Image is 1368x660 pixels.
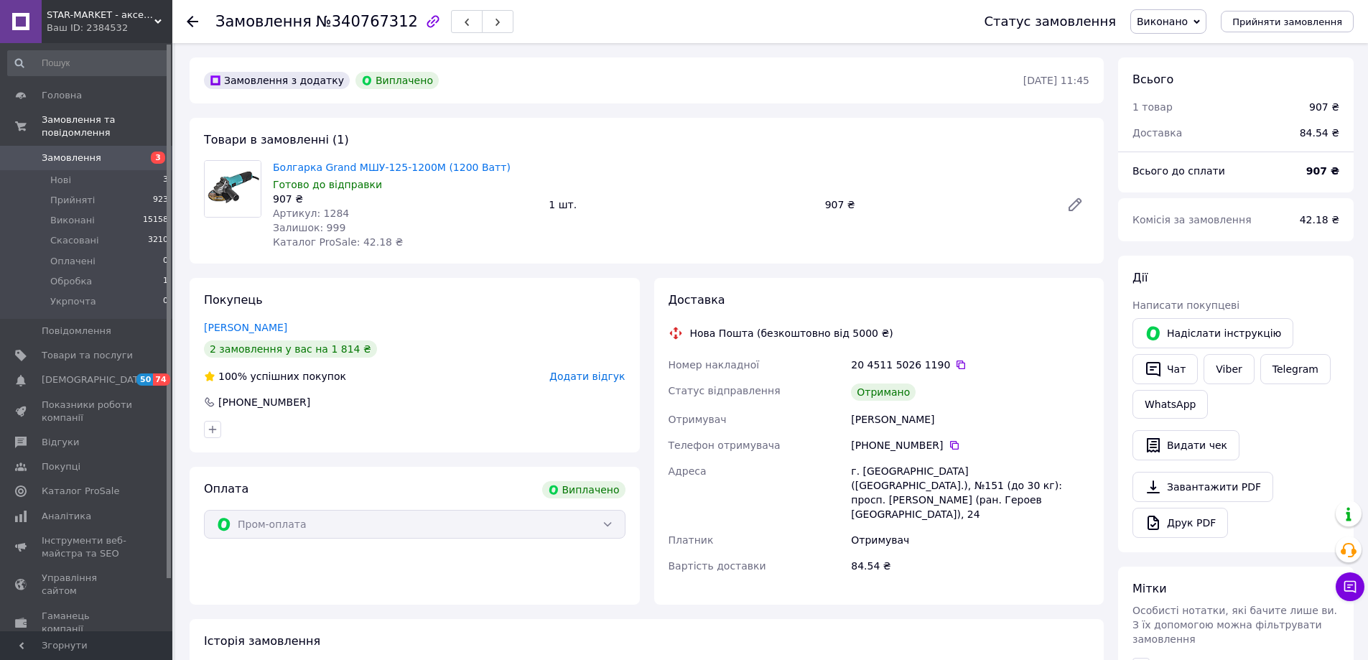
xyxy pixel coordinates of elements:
span: Каталог ProSale: 42.18 ₴ [273,236,403,248]
span: Оплата [204,482,248,496]
span: Платник [669,534,714,546]
span: Покупці [42,460,80,473]
span: 100% [218,371,247,382]
span: [DEMOGRAPHIC_DATA] [42,373,148,386]
span: Вартість доставки [669,560,766,572]
a: Telegram [1260,354,1331,384]
div: Отримувач [848,527,1092,553]
span: Замовлення та повідомлення [42,113,172,139]
span: Замовлення [215,13,312,30]
span: Телефон отримувача [669,440,781,451]
span: Товари та послуги [42,349,133,362]
button: Видати чек [1132,430,1239,460]
span: Історія замовлення [204,634,320,648]
a: [PERSON_NAME] [204,322,287,333]
span: 923 [153,194,168,207]
button: Прийняти замовлення [1221,11,1354,32]
span: Відгуки [42,436,79,449]
div: 907 ₴ [1309,100,1339,114]
span: Прийняті [50,194,95,207]
span: Скасовані [50,234,99,247]
span: 42.18 ₴ [1300,214,1339,226]
a: WhatsApp [1132,390,1208,419]
span: 0 [163,255,168,268]
div: Виплачено [355,72,439,89]
div: Замовлення з додатку [204,72,350,89]
span: 74 [153,373,169,386]
span: Отримувач [669,414,727,425]
a: Редагувати [1061,190,1089,219]
div: 84.54 ₴ [848,553,1092,579]
span: 3210 [148,234,168,247]
a: Viber [1204,354,1254,384]
div: Повернутися назад [187,14,198,29]
div: Статус замовлення [984,14,1116,29]
span: Аналітика [42,510,91,523]
span: Написати покупцеві [1132,299,1239,311]
span: Доставка [669,293,725,307]
span: Нові [50,174,71,187]
span: Оплачені [50,255,96,268]
span: Каталог ProSale [42,485,119,498]
span: 1 [163,275,168,288]
span: Укрпочта [50,295,96,308]
span: 1 товар [1132,101,1173,113]
span: Показники роботи компанії [42,399,133,424]
input: Пошук [7,50,169,76]
span: Всього до сплати [1132,165,1225,177]
span: Товари в замовленні (1) [204,133,349,147]
div: г. [GEOGRAPHIC_DATA] ([GEOGRAPHIC_DATA].), №151 (до 30 кг): просп. [PERSON_NAME] (ран. Героев [GE... [848,458,1092,527]
div: Нова Пошта (безкоштовно від 5000 ₴) [687,326,897,340]
span: Гаманець компанії [42,610,133,636]
span: Статус відправлення [669,385,781,396]
span: Комісія за замовлення [1132,214,1252,226]
div: [PHONE_NUMBER] [851,438,1089,452]
div: успішних покупок [204,369,346,384]
span: №340767312 [316,13,418,30]
span: Адреса [669,465,707,477]
button: Чат [1132,354,1198,384]
span: Інструменти веб-майстра та SEO [42,534,133,560]
a: Болгарка Grand МШУ-125-1200M (1200 Ватт) [273,162,511,173]
div: [PERSON_NAME] [848,406,1092,432]
div: 907 ₴ [819,195,1055,215]
button: Надіслати інструкцію [1132,318,1293,348]
span: Покупець [204,293,263,307]
div: Виплачено [542,481,625,498]
span: STAR-MARKET - аксесуари, товари для дому, саду, відпочинку та туризму [47,9,154,22]
span: 3 [163,174,168,187]
div: 84.54 ₴ [1291,117,1348,149]
span: 15158 [143,214,168,227]
span: Особисті нотатки, які бачите лише ви. З їх допомогою можна фільтрувати замовлення [1132,605,1337,645]
span: 50 [136,373,153,386]
span: Головна [42,89,82,102]
div: 20 4511 5026 1190 [851,358,1089,372]
div: 1 шт. [543,195,819,215]
a: Друк PDF [1132,508,1228,538]
span: Виконані [50,214,95,227]
div: Отримано [851,384,916,401]
div: 907 ₴ [273,192,537,206]
span: Виконано [1137,16,1188,27]
span: 0 [163,295,168,308]
span: Всього [1132,73,1173,86]
span: Управління сайтом [42,572,133,598]
span: Артикул: 1284 [273,208,349,219]
span: Доставка [1132,127,1182,139]
span: Повідомлення [42,325,111,338]
span: Дії [1132,271,1148,284]
span: 3 [151,152,165,164]
span: Прийняти замовлення [1232,17,1342,27]
span: Додати відгук [549,371,625,382]
span: Готово до відправки [273,179,382,190]
img: Болгарка Grand МШУ-125-1200M (1200 Ватт) [205,161,261,217]
span: Обробка [50,275,92,288]
time: [DATE] 11:45 [1023,75,1089,86]
span: Мітки [1132,582,1167,595]
button: Чат з покупцем [1336,572,1364,601]
div: 2 замовлення у вас на 1 814 ₴ [204,340,377,358]
div: Ваш ID: 2384532 [47,22,172,34]
span: Замовлення [42,152,101,164]
span: Залишок: 999 [273,222,345,233]
b: 907 ₴ [1306,165,1339,177]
